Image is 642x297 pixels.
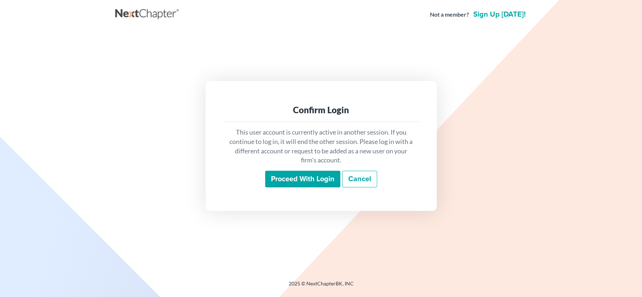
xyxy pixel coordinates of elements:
input: Proceed with login [265,171,340,187]
a: Cancel [342,171,377,187]
p: This user account is currently active in another session. If you continue to log in, it will end ... [229,128,414,165]
div: Confirm Login [229,104,414,116]
strong: Not a member? [430,10,469,19]
div: 2025 © NextChapterBK, INC [115,280,527,293]
a: Sign up [DATE]! [472,11,527,18]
